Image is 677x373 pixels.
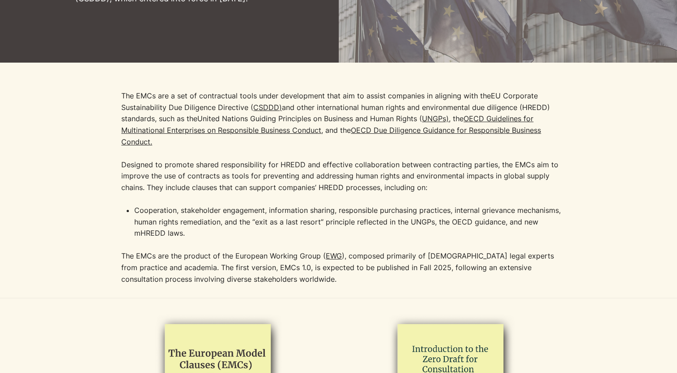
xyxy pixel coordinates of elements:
[121,91,538,112] a: EU Corporate Sustainability Due Diligence Directive (
[121,90,569,205] p: The EMCs are a set of contractual tools under development that aim to assist companies in alignin...
[326,251,342,260] a: EWG
[121,250,569,285] p: The EMCs are the product of the European Working Group ( ), composed primarily of [DEMOGRAPHIC_DA...
[422,114,449,123] a: UNGPs)
[253,103,282,112] a: CSDDD)
[121,114,533,135] a: OECD Guidelines for Multinational Enterprises on Responsible Business Conduct
[134,205,569,250] p: Cooperation, stakeholder engagement, information sharing, responsible purchasing practices, inter...
[197,114,422,123] a: United Nations Guiding Principles on Business and Human Rights (
[121,126,541,146] a: OECD Due Diligence Guidance for Responsible Business Conduct.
